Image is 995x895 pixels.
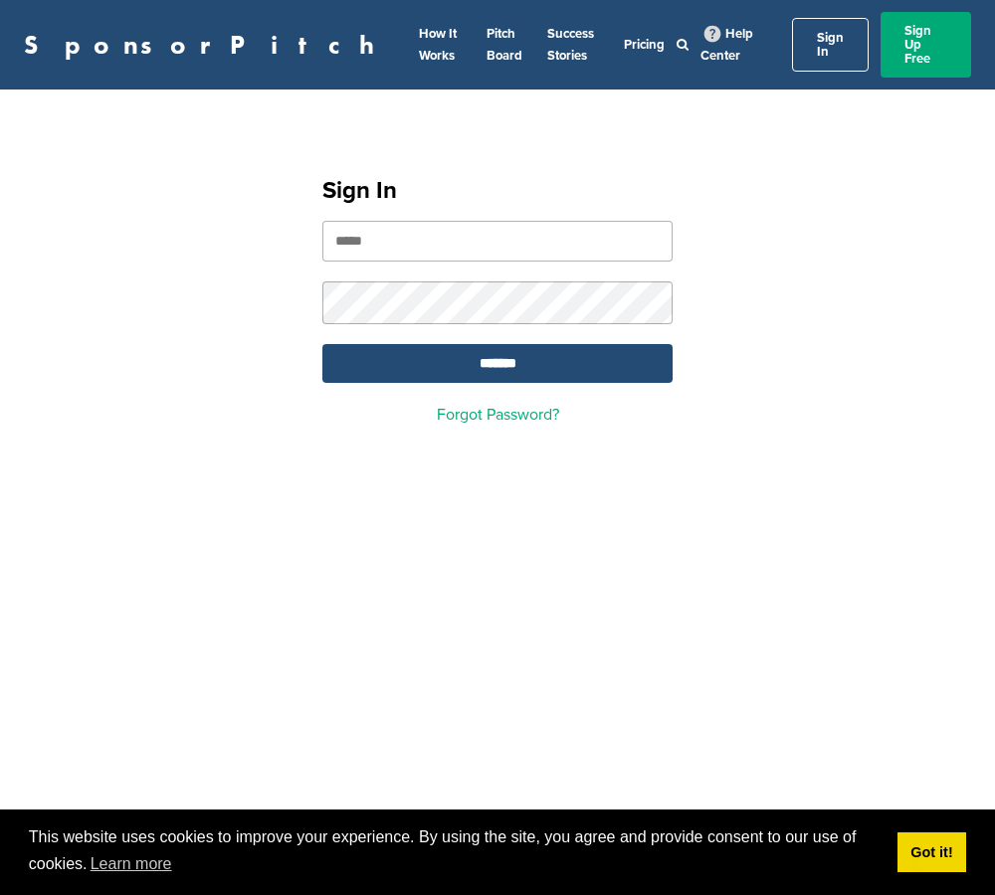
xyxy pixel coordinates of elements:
[792,18,869,72] a: Sign In
[624,37,665,53] a: Pricing
[437,405,559,425] a: Forgot Password?
[29,825,882,879] span: This website uses cookies to improve your experience. By using the site, you agree and provide co...
[487,26,522,64] a: Pitch Board
[322,173,673,209] h1: Sign In
[419,26,457,64] a: How It Works
[881,12,971,78] a: Sign Up Free
[547,26,594,64] a: Success Stories
[700,22,753,68] a: Help Center
[897,832,966,872] a: dismiss cookie message
[24,32,387,58] a: SponsorPitch
[915,815,979,879] iframe: Button to launch messaging window
[88,849,175,879] a: learn more about cookies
